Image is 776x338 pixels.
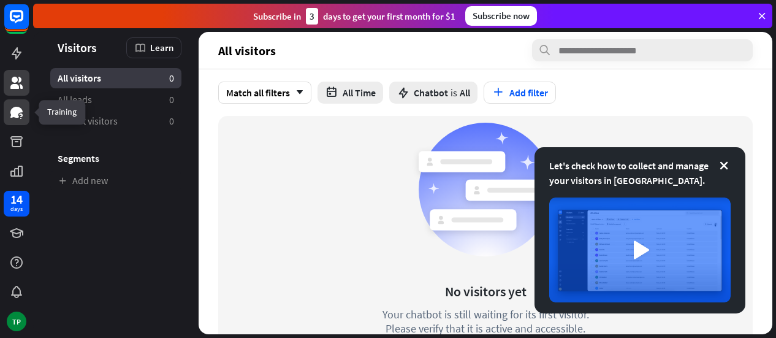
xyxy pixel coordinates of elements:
div: Subscribe now [465,6,537,26]
button: All Time [318,82,383,104]
div: 14 [10,194,23,205]
button: Add filter [484,82,556,104]
a: 14 days [4,191,29,217]
h3: Segments [50,152,181,164]
span: is [451,86,457,99]
div: 3 [306,8,318,25]
a: All leads 0 [50,90,181,110]
span: All leads [58,93,92,106]
aside: 0 [169,93,174,106]
span: Visitors [58,40,97,55]
a: Recent visitors 0 [50,111,181,131]
span: All [460,86,470,99]
div: days [10,205,23,213]
span: Recent visitors [58,115,118,128]
div: Subscribe in days to get your first month for $1 [253,8,455,25]
div: Match all filters [218,82,311,104]
div: TP [7,312,26,331]
span: All visitors [58,72,101,85]
span: All visitors [218,44,276,58]
button: Open LiveChat chat widget [10,5,47,42]
aside: 0 [169,72,174,85]
div: No visitors yet [445,283,527,300]
div: Let's check how to collect and manage your visitors in [GEOGRAPHIC_DATA]. [549,158,731,188]
a: Add new [50,171,181,191]
span: Chatbot [414,86,448,99]
span: Learn [150,42,173,53]
i: arrow_down [290,89,303,96]
aside: 0 [169,115,174,128]
div: Your chatbot is still waiting for its first visitor. Please verify that it is active and accessible. [360,307,611,336]
img: image [549,198,731,302]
